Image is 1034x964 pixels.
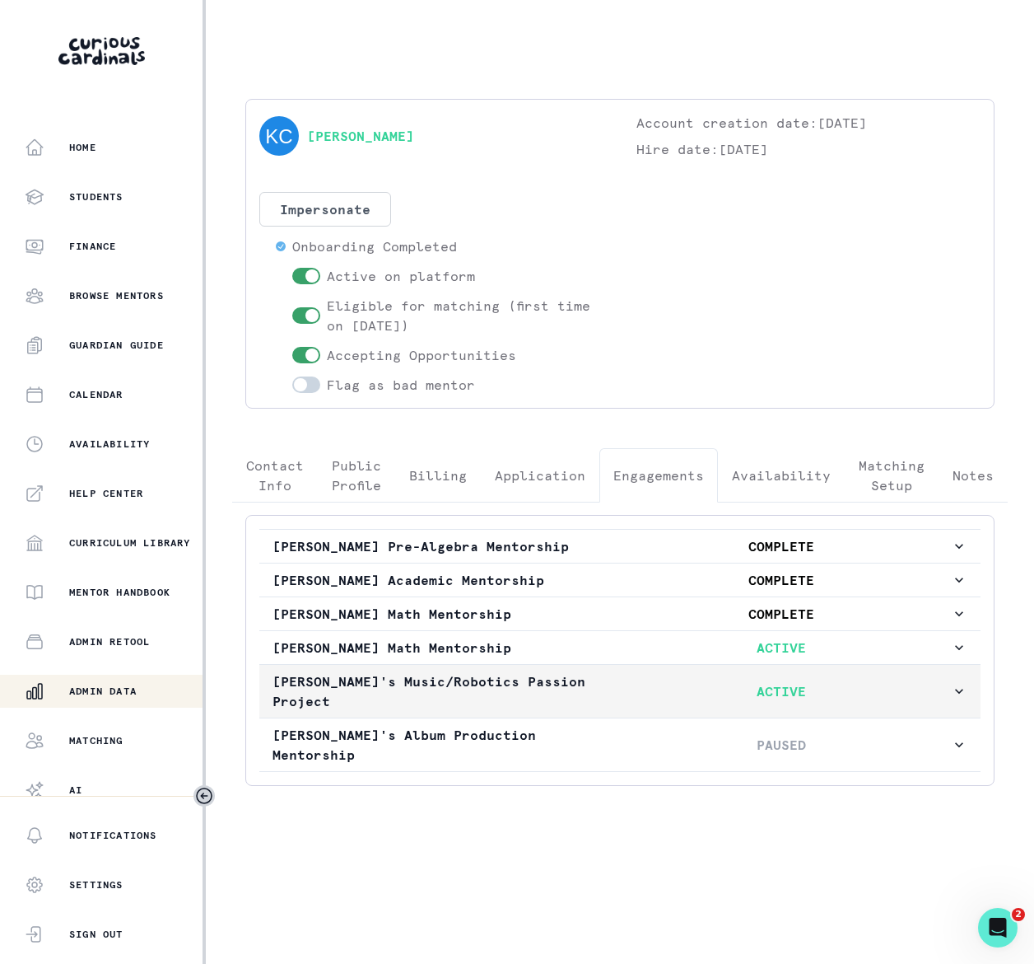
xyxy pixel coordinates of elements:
[612,604,951,624] p: COMPLETE
[69,141,96,154] p: Home
[259,631,980,664] button: [PERSON_NAME] Math MentorshipACTIVE
[69,339,164,352] p: Guardian Guide
[612,536,951,556] p: COMPLETE
[732,466,831,485] p: Availability
[272,672,612,711] p: [PERSON_NAME]'s Music/Robotics Passion Project
[859,456,925,495] p: Matching Setup
[272,536,612,556] p: [PERSON_NAME] Pre-Algebra Mentorship
[612,735,951,755] p: PAUSED
[409,466,467,485] p: Billing
[952,466,994,485] p: Notes
[69,536,191,550] p: Curriculum Library
[978,908,1018,948] iframe: Intercom live chat
[69,734,123,747] p: Matching
[69,784,82,797] p: AI
[272,570,612,590] p: [PERSON_NAME] Academic Mentorship
[272,638,612,657] p: [PERSON_NAME] Math Mentorship
[69,289,164,302] p: Browse Mentors
[193,785,215,807] button: Toggle sidebar
[495,466,585,485] p: Application
[613,466,704,485] p: Engagements
[307,126,414,146] a: [PERSON_NAME]
[259,665,980,718] button: [PERSON_NAME]'s Music/Robotics Passion ProjectACTIVE
[259,718,980,771] button: [PERSON_NAME]'s Album Production MentorshipPAUSED
[259,192,391,227] button: Impersonate
[327,345,516,365] p: Accepting Opportunities
[58,37,145,65] img: Curious Cardinals Logo
[636,139,980,159] p: Hire date: [DATE]
[292,236,457,256] p: Onboarding Completed
[69,878,123,891] p: Settings
[246,456,304,495] p: Contact Info
[327,375,475,395] p: Flag as bad mentor
[636,113,980,133] p: Account creation date: [DATE]
[69,438,150,451] p: Availability
[612,570,951,590] p: COMPLETE
[69,635,150,648] p: Admin Retool
[69,586,170,599] p: Mentor Handbook
[272,725,612,765] p: [PERSON_NAME]'s Album Production Mentorship
[69,388,123,401] p: Calendar
[69,829,157,842] p: Notifications
[69,928,123,941] p: Sign Out
[327,296,603,335] p: Eligible for matching (first time on [DATE])
[612,681,951,701] p: ACTIVE
[612,638,951,657] p: ACTIVE
[259,530,980,563] button: [PERSON_NAME] Pre-Algebra MentorshipCOMPLETE
[69,685,137,698] p: Admin Data
[272,604,612,624] p: [PERSON_NAME] Math Mentorship
[69,487,143,500] p: Help Center
[69,190,123,204] p: Students
[259,597,980,630] button: [PERSON_NAME] Math MentorshipCOMPLETE
[259,116,299,156] img: svg
[69,240,116,253] p: Finance
[259,564,980,597] button: [PERSON_NAME] Academic MentorshipCOMPLETE
[332,456,381,495] p: Public Profile
[1012,908,1025,921] span: 2
[327,266,475,286] p: Active on platform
